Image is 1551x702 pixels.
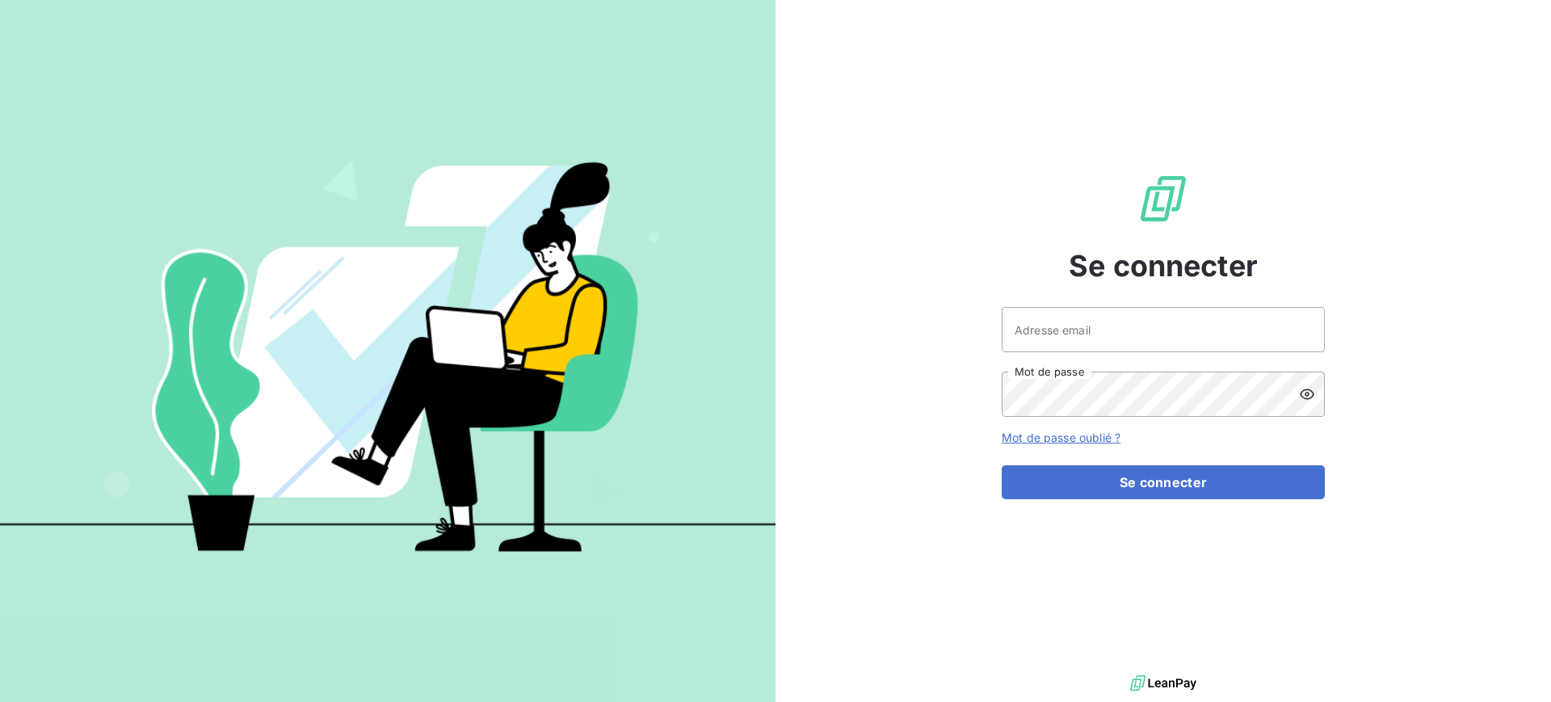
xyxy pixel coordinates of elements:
button: Se connecter [1002,465,1325,499]
img: Logo LeanPay [1137,173,1189,225]
a: Mot de passe oublié ? [1002,431,1120,444]
span: Se connecter [1069,244,1258,288]
input: placeholder [1002,307,1325,352]
img: logo [1130,671,1196,696]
